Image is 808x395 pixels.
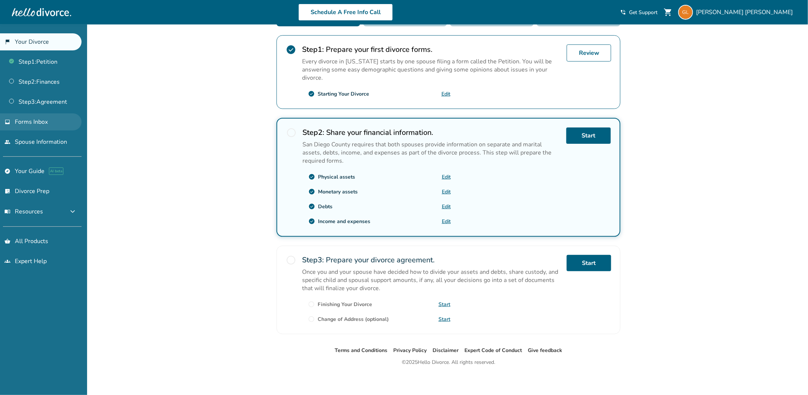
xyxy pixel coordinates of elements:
a: Expert Code of Conduct [464,347,522,354]
a: phone_in_talkGet Support [620,9,658,16]
span: check_circle [308,173,315,180]
span: expand_more [68,207,77,216]
div: Finishing Your Divorce [318,301,372,308]
h2: Prepare your first divorce forms. [302,44,561,54]
a: Edit [442,203,451,210]
a: Terms and Conditions [335,347,387,354]
span: shopping_cart [663,8,672,17]
span: list_alt_check [4,188,10,194]
strong: Step 3 : [302,255,324,265]
div: Physical assets [318,173,355,180]
span: AI beta [49,167,63,175]
span: Forms Inbox [15,118,48,126]
strong: Step 1 : [302,44,324,54]
span: check_circle [308,188,315,195]
span: check_circle [286,44,296,55]
img: garrettluttmann@gmail.com [678,5,693,20]
span: radio_button_unchecked [308,316,315,322]
a: Start [438,316,450,323]
a: Edit [442,218,451,225]
span: groups [4,258,10,264]
strong: Step 2 : [302,127,324,137]
a: Edit [441,90,450,97]
span: Get Support [629,9,658,16]
a: Start [438,301,450,308]
span: phone_in_talk [620,9,626,15]
div: Monetary assets [318,188,358,195]
span: Resources [4,208,43,216]
p: Every divorce in [US_STATE] starts by one spouse filing a form called the Petition. You will be a... [302,57,561,82]
span: menu_book [4,209,10,215]
li: Disclaimer [433,346,458,355]
span: flag_2 [4,39,10,45]
span: [PERSON_NAME] [PERSON_NAME] [696,8,796,16]
iframe: Chat Widget [771,359,808,395]
a: Review [567,44,611,62]
p: San Diego County requires that both spouses provide information on separate and marital assets, d... [302,140,560,165]
span: radio_button_unchecked [286,255,296,265]
span: check_circle [308,90,315,97]
span: check_circle [308,203,315,210]
a: Edit [442,188,451,195]
p: Once you and your spouse have decided how to divide your assets and debts, share custody, and spe... [302,268,561,292]
span: radio_button_unchecked [286,127,297,138]
a: Start [567,255,611,271]
span: people [4,139,10,145]
span: shopping_basket [4,238,10,244]
span: inbox [4,119,10,125]
span: explore [4,168,10,174]
div: Change of Address (optional) [318,316,389,323]
a: Schedule A Free Info Call [298,4,393,21]
div: Income and expenses [318,218,370,225]
div: Debts [318,203,332,210]
a: Privacy Policy [393,347,427,354]
li: Give feedback [528,346,562,355]
div: © 2025 Hello Divorce. All rights reserved. [402,358,495,367]
span: radio_button_unchecked [308,301,315,308]
h2: Prepare your divorce agreement. [302,255,561,265]
span: check_circle [308,218,315,225]
a: Edit [442,173,451,180]
div: Starting Your Divorce [318,90,369,97]
a: Start [566,127,611,144]
h2: Share your financial information. [302,127,560,137]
